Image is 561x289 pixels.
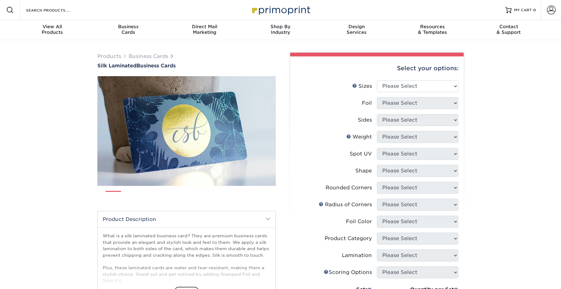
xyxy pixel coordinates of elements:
div: Sides [358,116,372,124]
a: Resources& Templates [394,20,471,40]
h2: Product Description [98,211,275,227]
img: Business Cards 02 [126,188,142,204]
div: Spot UV [350,150,372,158]
img: Silk Laminated 01 [97,42,276,220]
a: BusinessCards [90,20,167,40]
a: Business Cards [129,53,168,59]
img: Business Cards 01 [106,189,121,204]
a: Contact& Support [471,20,547,40]
span: View All [14,24,90,29]
div: Rounded Corners [326,184,372,192]
img: Primoprint [249,3,312,17]
a: Direct MailMarketing [167,20,243,40]
span: Contact [471,24,547,29]
span: Shop By [243,24,319,29]
div: Shape [355,167,372,175]
div: Scoring Options [324,269,372,276]
img: Business Cards 06 [210,188,226,204]
span: 0 [533,8,536,12]
a: Products [97,53,121,59]
img: Business Cards 05 [189,188,205,204]
img: Business Cards 08 [252,188,268,204]
span: Business [90,24,167,29]
img: Business Cards 03 [147,188,163,204]
span: MY CART [514,8,532,13]
iframe: Google Customer Reviews [2,270,53,287]
div: Foil [362,99,372,107]
span: Resources [394,24,471,29]
span: Silk Laminated [97,63,136,69]
div: Lamination [342,252,372,259]
div: Radius of Corners [319,201,372,208]
div: Products [14,24,90,35]
a: Shop ByIndustry [243,20,319,40]
div: & Templates [394,24,471,35]
div: Select your options: [295,56,459,80]
div: Marketing [167,24,243,35]
span: Design [318,24,394,29]
div: Foil Color [346,218,372,225]
div: Product Category [325,235,372,242]
div: Industry [243,24,319,35]
div: Services [318,24,394,35]
img: Business Cards 07 [231,188,247,204]
div: Weight [346,133,372,141]
input: SEARCH PRODUCTS..... [25,6,86,14]
span: Direct Mail [167,24,243,29]
div: Sizes [352,82,372,90]
a: View AllProducts [14,20,90,40]
a: Silk LaminatedBusiness Cards [97,63,276,69]
div: Cards [90,24,167,35]
a: DesignServices [318,20,394,40]
img: Business Cards 04 [168,188,184,204]
h1: Business Cards [97,63,276,69]
div: & Support [471,24,547,35]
